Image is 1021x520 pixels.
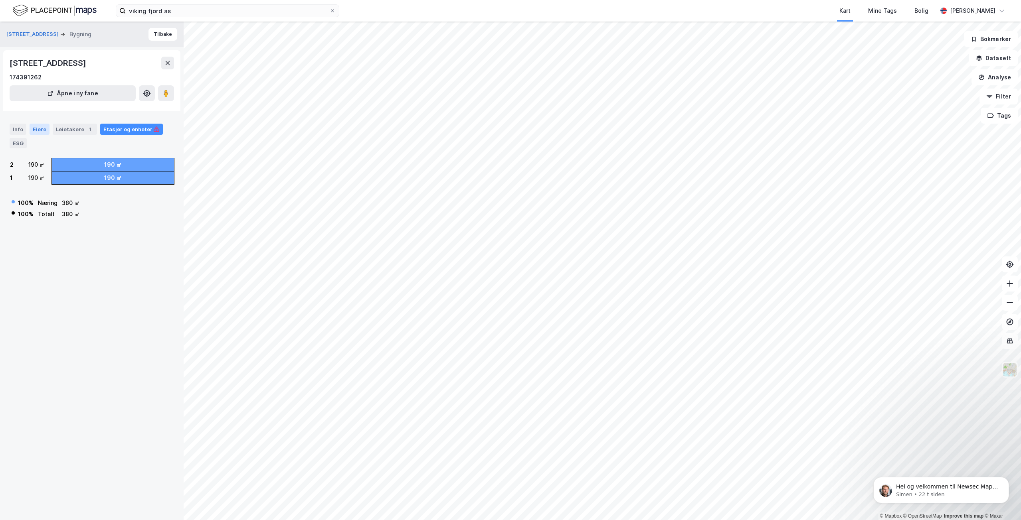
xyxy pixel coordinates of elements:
[38,209,57,219] div: Totalt
[868,6,897,16] div: Mine Tags
[10,57,88,69] div: [STREET_ADDRESS]
[979,89,1018,104] button: Filter
[914,6,928,16] div: Bolig
[38,198,57,208] div: Næring
[69,30,91,39] div: Bygning
[880,513,902,519] a: Mapbox
[861,460,1021,516] iframe: Intercom notifications melding
[10,73,42,82] div: 174391262
[62,209,80,219] div: 380 ㎡
[10,124,26,135] div: Info
[1002,362,1017,377] img: Z
[903,513,942,519] a: OpenStreetMap
[944,513,983,519] a: Improve this map
[839,6,851,16] div: Kart
[13,4,97,18] img: logo.f888ab2527a4732fd821a326f86c7f29.svg
[972,69,1018,85] button: Analyse
[103,126,160,133] div: Etasjer og enheter
[148,28,177,41] button: Tilbake
[10,173,13,183] div: 1
[104,173,122,183] div: 190 ㎡
[53,124,97,135] div: Leietakere
[18,209,34,219] div: 100 %
[28,160,45,169] div: 190 ㎡
[969,50,1018,66] button: Datasett
[28,173,45,183] div: 190 ㎡
[10,160,14,169] div: 2
[981,108,1018,124] button: Tags
[62,198,80,208] div: 380 ㎡
[30,124,49,135] div: Eiere
[6,30,60,38] button: [STREET_ADDRESS]
[18,198,34,208] div: 100 %
[104,160,122,169] div: 190 ㎡
[950,6,995,16] div: [PERSON_NAME]
[86,125,94,133] div: 1
[126,5,329,17] input: Søk på adresse, matrikkel, gårdeiere, leietakere eller personer
[10,85,136,101] button: Åpne i ny fane
[964,31,1018,47] button: Bokmerker
[10,138,27,148] div: ESG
